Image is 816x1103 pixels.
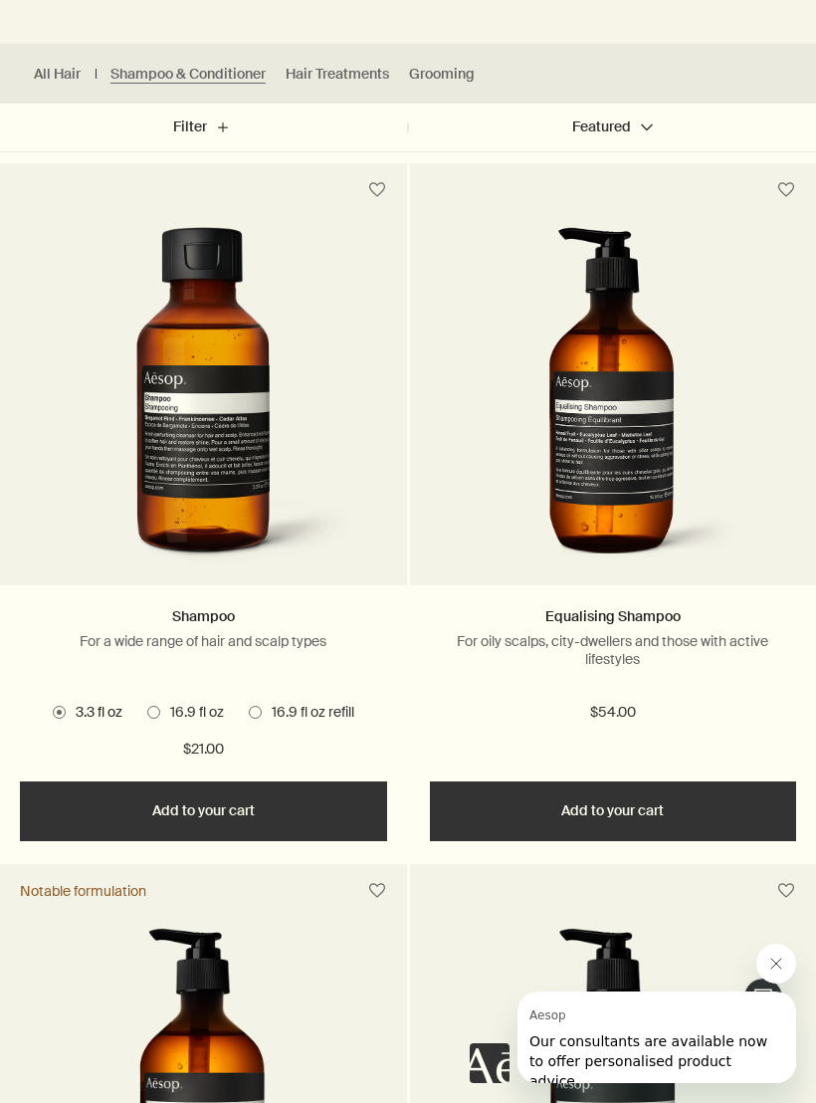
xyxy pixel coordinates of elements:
span: $21.00 [183,738,224,762]
span: 3.3 fl oz [66,703,122,723]
a: Equalising Shampoo [545,607,681,625]
span: $54.00 [590,701,636,725]
p: For oily scalps, city-dwellers and those with active lifestyles [430,632,797,668]
a: Shampoo & Conditioner [110,65,266,84]
button: Save to cabinet [359,172,395,208]
button: Save to cabinet [359,873,395,909]
p: For a wide range of hair and scalp types [20,632,387,650]
a: All Hair [34,65,81,84]
a: Grooming [409,65,475,84]
span: Our consultants are available now to offer personalised product advice. [12,42,250,98]
button: Add to your cart - $21.00 [20,781,387,841]
img: shampoo in small, amber bottle with a black cap [52,227,354,575]
span: 16.9 fl oz refill [262,703,354,723]
div: Aesop says "Our consultants are available now to offer personalised product advice.". Open messag... [470,944,796,1083]
button: Featured [408,104,816,151]
iframe: Message from Aesop [517,992,796,1083]
button: Save to cabinet [768,172,804,208]
iframe: Close message from Aesop [756,944,796,984]
div: Notable formulation [20,882,146,900]
a: Shampoo [172,607,235,625]
a: Hair Treatments [286,65,389,84]
img: Equalising Shampoo with pump [472,227,753,575]
button: Add to your cart - $54.00 [430,781,797,841]
iframe: no content [470,1043,510,1083]
span: 16.9 fl oz [160,703,224,723]
button: Save to cabinet [768,873,804,909]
